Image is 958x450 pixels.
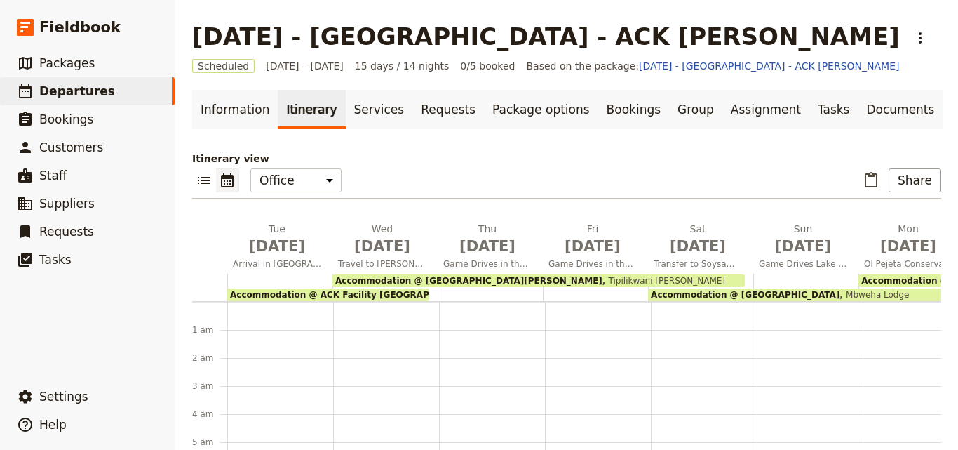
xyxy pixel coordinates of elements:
[192,152,941,166] p: Itinerary view
[548,222,637,257] h2: Fri
[39,84,115,98] span: Departures
[438,222,543,274] button: Thu [DATE]Game Drives in the Mara/Optional Balloon Experience
[858,258,958,270] span: Ol Pejeta Conservancy
[233,222,321,257] h2: Tue
[192,380,227,392] div: 3 am
[192,22,900,51] h1: [DATE] - [GEOGRAPHIC_DATA] - ACK [PERSON_NAME]
[39,418,67,432] span: Help
[543,222,648,274] button: Fri [DATE]Game Drives in the [GEOGRAPHIC_DATA]/ Or Arrive [GEOGRAPHIC_DATA]
[39,253,72,267] span: Tasks
[669,90,722,129] a: Group
[266,59,344,73] span: [DATE] – [DATE]
[654,236,742,257] span: [DATE]
[598,90,669,129] a: Bookings
[39,56,95,70] span: Packages
[889,168,941,192] button: Share
[759,222,847,257] h2: Sun
[484,90,598,129] a: Package options
[192,409,227,420] div: 4 am
[39,197,95,211] span: Suppliers
[216,168,239,192] button: Calendar view
[332,274,745,287] div: Accommodation @ [GEOGRAPHIC_DATA][PERSON_NAME]Tipilikwani [PERSON_NAME]
[443,222,532,257] h2: Thu
[753,258,853,270] span: Game Drives Lake Nakuru & [PERSON_NAME]
[543,258,642,270] span: Game Drives in the [GEOGRAPHIC_DATA]/ Or Arrive [GEOGRAPHIC_DATA]
[839,290,909,300] span: Mbweha Lodge
[648,258,748,270] span: Transfer to Soysambu Conservancy, afternoon game drives
[722,90,809,129] a: Assignment
[438,258,537,270] span: Game Drives in the Mara/Optional Balloon Experience
[227,258,327,270] span: Arrival in [GEOGRAPHIC_DATA]
[278,90,345,129] a: Itinerary
[338,236,426,257] span: [DATE]
[639,60,899,72] a: [DATE] - [GEOGRAPHIC_DATA] - ACK [PERSON_NAME]
[809,90,858,129] a: Tasks
[759,236,847,257] span: [DATE]
[192,90,278,129] a: Information
[192,437,227,448] div: 5 am
[227,289,429,301] div: Accommodation @ ACK Facility [GEOGRAPHIC_DATA]
[39,112,93,126] span: Bookings
[648,222,753,274] button: Sat [DATE]Transfer to Soysambu Conservancy, afternoon game drives
[602,276,725,286] span: Tipilikwani [PERSON_NAME]
[654,222,742,257] h2: Sat
[908,26,932,50] button: Actions
[192,352,227,364] div: 2 am
[230,290,478,300] span: Accommodation @ ACK Facility [GEOGRAPHIC_DATA]
[39,168,67,183] span: Staff
[39,140,103,154] span: Customers
[192,324,227,336] div: 1 am
[338,222,426,257] h2: Wed
[192,59,255,73] span: Scheduled
[753,222,858,274] button: Sun [DATE]Game Drives Lake Nakuru & [PERSON_NAME]
[192,168,216,192] button: List view
[864,222,952,257] h2: Mon
[346,90,413,129] a: Services
[864,236,952,257] span: [DATE]
[648,289,955,301] div: Accommodation @ [GEOGRAPHIC_DATA]Mbweha Lodge
[227,222,332,274] button: Tue [DATE]Arrival in [GEOGRAPHIC_DATA]
[859,168,883,192] button: Paste itinerary item
[39,17,121,38] span: Fieldbook
[651,290,839,300] span: Accommodation @ [GEOGRAPHIC_DATA]
[39,225,94,239] span: Requests
[39,390,88,404] span: Settings
[412,90,484,129] a: Requests
[858,90,943,129] a: Documents
[460,59,515,73] span: 0/5 booked
[526,59,899,73] span: Based on the package:
[355,59,450,73] span: 15 days / 14 nights
[548,236,637,257] span: [DATE]
[233,236,321,257] span: [DATE]
[335,276,602,286] span: Accommodation @ [GEOGRAPHIC_DATA][PERSON_NAME]
[443,236,532,257] span: [DATE]
[332,258,432,270] span: Travel to [PERSON_NAME]
[332,222,438,274] button: Wed [DATE]Travel to [PERSON_NAME]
